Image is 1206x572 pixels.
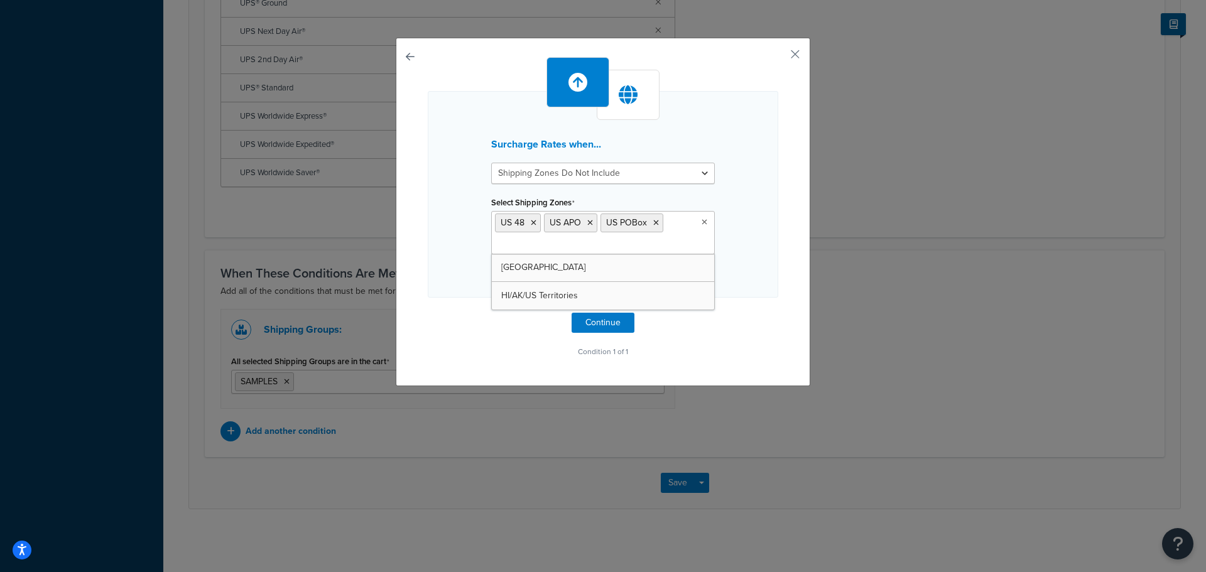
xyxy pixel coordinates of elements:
[501,216,524,229] span: US 48
[491,139,715,150] h3: Surcharge Rates when...
[550,216,581,229] span: US APO
[606,216,647,229] span: US POBox
[492,254,714,281] a: [GEOGRAPHIC_DATA]
[428,343,778,360] p: Condition 1 of 1
[501,289,578,302] span: HI/AK/US Territories
[491,198,575,208] label: Select Shipping Zones
[572,313,634,333] button: Continue
[501,261,585,274] span: [GEOGRAPHIC_DATA]
[492,282,714,310] a: HI/AK/US Territories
